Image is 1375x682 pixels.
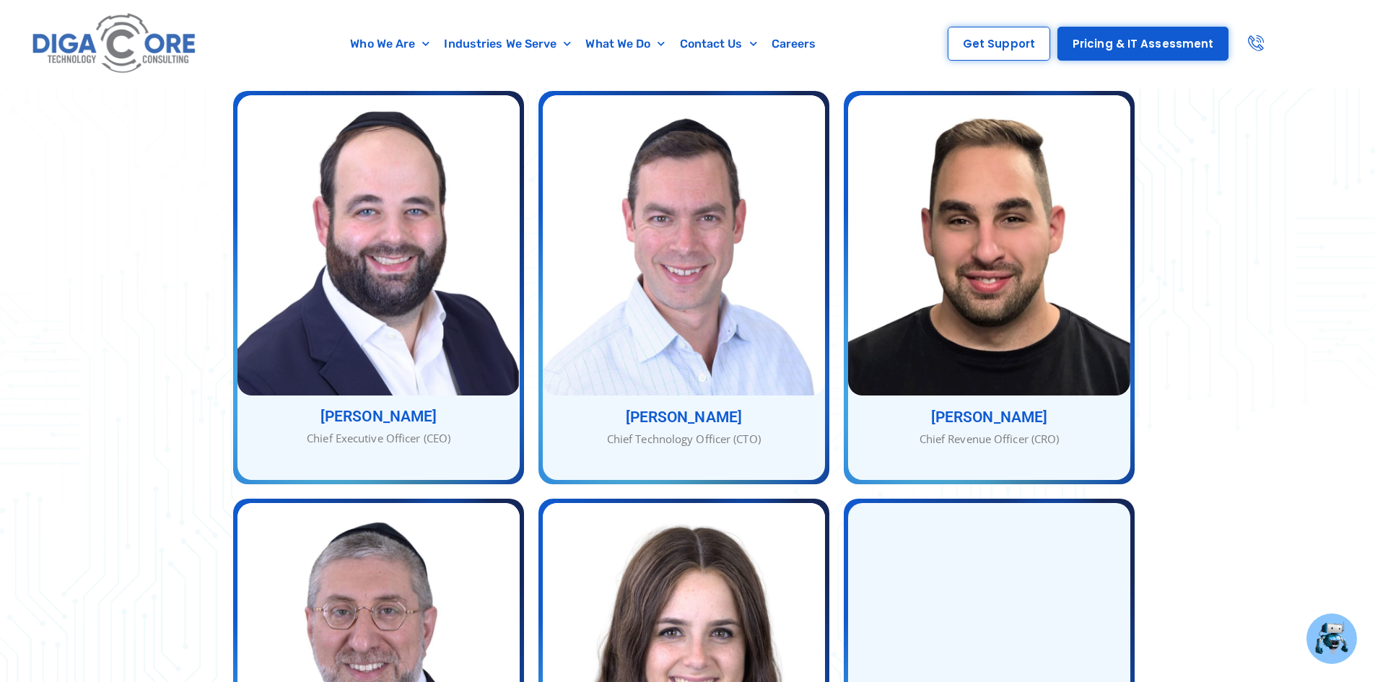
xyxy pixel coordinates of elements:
[437,27,578,61] a: Industries We Serve
[1073,38,1213,49] span: Pricing & IT Assessment
[237,95,520,395] img: Abe-Kramer - Chief Executive Officer (CEO)
[848,431,1130,447] div: Chief Revenue Officer (CRO)
[1057,27,1228,61] a: Pricing & IT Assessment
[28,7,201,81] img: Digacore logo 1
[578,27,672,61] a: What We Do
[237,431,520,447] div: Chief Executive Officer (CEO)
[543,95,825,395] img: Nathan Berger - Chief Technology Officer (CTO)
[543,431,825,447] div: Chief Technology Officer (CTO)
[237,410,520,425] h3: [PERSON_NAME]
[848,410,1130,425] h3: [PERSON_NAME]
[343,27,437,61] a: Who We Are
[543,410,825,425] h3: [PERSON_NAME]
[848,95,1130,395] img: Jacob Berezin - Chief Revenue Officer (CRO)
[271,27,896,61] nav: Menu
[673,27,764,61] a: Contact Us
[963,38,1035,49] span: Get Support
[764,27,824,61] a: Careers
[948,27,1050,61] a: Get Support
